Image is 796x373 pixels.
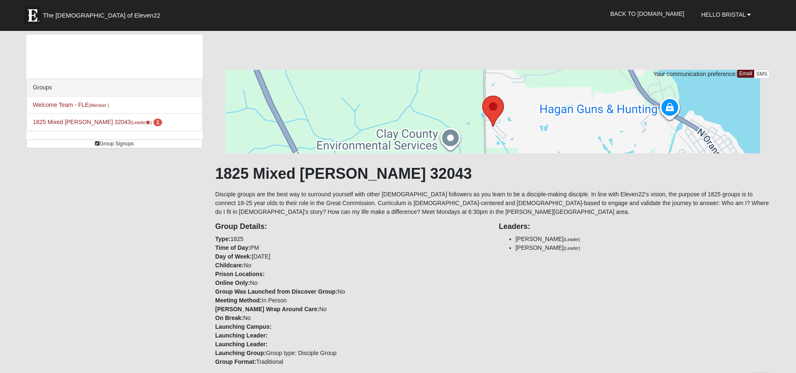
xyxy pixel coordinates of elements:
[20,3,187,24] a: The [DEMOGRAPHIC_DATA] of Eleven22
[215,332,267,339] strong: Launching Leader:
[131,120,152,125] small: (Leader )
[564,246,580,251] small: (Leader)
[737,70,754,78] a: Email
[499,222,770,231] h4: Leaders:
[215,297,262,304] strong: Meeting Method:
[695,4,757,25] a: Hello Bristal
[215,279,250,286] strong: Online Only:
[215,244,250,251] strong: Time of Day:
[215,236,230,242] strong: Type:
[89,103,109,108] small: (Member )
[215,271,264,277] strong: Prison Locations:
[701,11,746,18] span: Hello Bristal
[215,341,267,348] strong: Launching Leader:
[43,11,160,20] span: The [DEMOGRAPHIC_DATA] of Eleven22
[26,140,203,148] a: Group Signups
[215,222,486,231] h4: Group Details:
[33,101,109,108] a: Welcome Team - FLE(Member )
[215,315,243,321] strong: On Break:
[215,323,272,330] strong: Launching Campus:
[516,235,770,244] li: [PERSON_NAME]
[209,216,493,366] div: 1825 PM [DATE] No No No In Person No No Group type: Disciple Group Traditional
[516,244,770,252] li: [PERSON_NAME]
[33,119,163,125] a: 1825 Mixed [PERSON_NAME] 32043(Leader) 1
[215,262,244,269] strong: Childcare:
[27,79,202,96] div: Groups
[215,306,319,312] strong: [PERSON_NAME] Wrap Around Care:
[604,3,691,24] a: Back to [DOMAIN_NAME]
[24,7,41,24] img: Eleven22 logo
[754,70,770,79] a: SMS
[153,119,162,126] span: number of pending members
[653,71,737,77] span: Your communication preference:
[215,253,252,260] strong: Day of Week:
[215,350,266,356] strong: Launching Group:
[215,165,770,183] h1: 1825 Mixed [PERSON_NAME] 32043
[215,288,338,295] strong: Group Was Launched from Discover Group:
[564,237,580,242] small: (Leader)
